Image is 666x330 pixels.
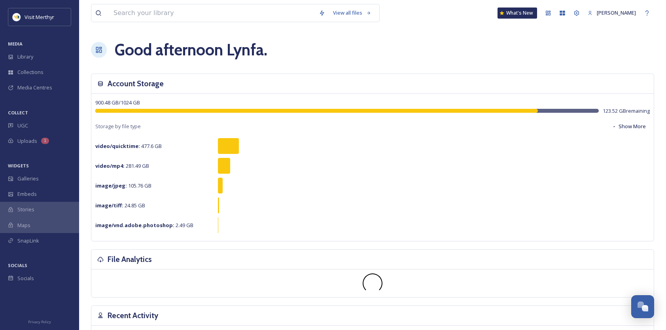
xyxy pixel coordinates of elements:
[17,68,44,76] span: Collections
[95,222,193,229] span: 2.49 GB
[608,119,650,134] button: Show More
[108,254,152,265] h3: File Analytics
[95,142,140,150] strong: video/quicktime :
[17,122,28,129] span: UGC
[95,142,162,150] span: 477.6 GB
[17,237,39,245] span: SnapLink
[95,202,123,209] strong: image/tiff :
[8,262,27,268] span: SOCIALS
[110,4,315,22] input: Search your library
[17,275,34,282] span: Socials
[17,190,37,198] span: Embeds
[108,310,158,321] h3: Recent Activity
[25,13,54,21] span: Visit Merthyr
[17,53,33,61] span: Library
[17,84,52,91] span: Media Centres
[28,317,51,326] a: Privacy Policy
[498,8,537,19] a: What's New
[95,182,151,189] span: 105.76 GB
[41,138,49,144] div: 1
[603,107,650,115] span: 123.52 GB remaining
[95,162,125,169] strong: video/mp4 :
[597,9,636,16] span: [PERSON_NAME]
[584,5,640,21] a: [PERSON_NAME]
[28,319,51,324] span: Privacy Policy
[329,5,375,21] a: View all files
[8,163,29,169] span: WIDGETS
[95,99,140,106] span: 900.48 GB / 1024 GB
[108,78,164,89] h3: Account Storage
[115,38,267,62] h1: Good afternoon Lynfa .
[17,222,30,229] span: Maps
[17,175,39,182] span: Galleries
[8,41,23,47] span: MEDIA
[13,13,21,21] img: download.jpeg
[95,182,127,189] strong: image/jpeg :
[95,162,149,169] span: 281.49 GB
[8,110,28,116] span: COLLECT
[95,222,174,229] strong: image/vnd.adobe.photoshop :
[17,137,37,145] span: Uploads
[95,202,145,209] span: 24.85 GB
[631,295,654,318] button: Open Chat
[17,206,34,213] span: Stories
[95,123,141,130] span: Storage by file type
